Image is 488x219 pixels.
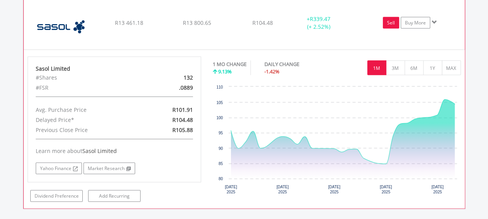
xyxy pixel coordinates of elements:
div: 132 [142,72,199,82]
text: 100 [216,115,223,120]
a: Market Research [83,162,135,174]
button: 1Y [423,60,442,75]
text: [DATE] 2025 [431,184,444,194]
text: 110 [216,85,223,89]
a: Dividend Preference [30,190,83,202]
text: 90 [219,146,223,150]
svg: Interactive chart [213,83,461,199]
button: 6M [405,60,424,75]
div: Previous Close Price [30,125,142,135]
span: R339.47 [310,15,330,22]
div: #Shares [30,72,142,82]
div: Avg. Purchase Price [30,104,142,115]
button: 3M [386,60,405,75]
text: [DATE] 2025 [328,184,340,194]
text: 95 [219,130,223,135]
div: #FSR [30,82,142,92]
div: Chart. Highcharts interactive chart. [213,83,461,199]
div: Delayed Price* [30,115,142,125]
a: Yahoo Finance [36,162,82,174]
a: Sell [383,17,399,28]
div: Sasol Limited [36,64,193,72]
span: R13 461.18 [115,19,143,26]
div: Learn more about [36,147,193,155]
div: 1 MO CHANGE [213,60,247,68]
div: DAILY CHANGE [264,60,326,68]
span: R101.91 [172,106,193,113]
span: -1.42% [264,68,280,75]
text: [DATE] 2025 [276,184,289,194]
button: 1M [367,60,386,75]
span: R104.48 [172,116,193,123]
text: [DATE] 2025 [380,184,392,194]
a: Add Recurring [88,190,141,202]
text: 85 [219,161,223,165]
a: Buy More [401,17,430,28]
div: + (+ 2.52%) [289,15,347,30]
span: 9.13% [218,68,232,75]
div: .0889 [142,82,199,92]
text: 105 [216,100,223,104]
text: 80 [219,176,223,181]
span: R13 800.65 [182,19,211,26]
img: EQU.ZA.SOL.png [28,6,94,48]
button: MAX [442,60,461,75]
text: [DATE] 2025 [225,184,237,194]
span: R105.88 [172,126,193,133]
span: Sasol Limited [82,147,117,154]
span: R104.48 [252,19,273,26]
